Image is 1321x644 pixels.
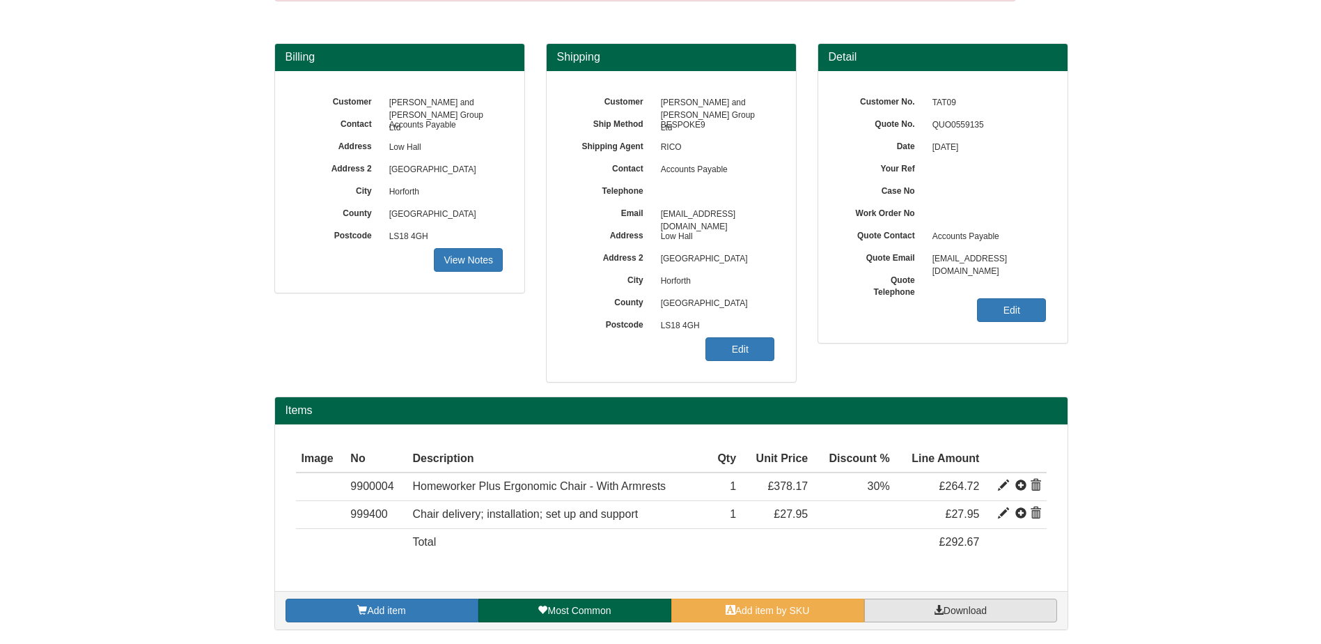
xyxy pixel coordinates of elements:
[925,248,1047,270] span: [EMAIL_ADDRESS][DOMAIN_NAME]
[735,605,810,616] span: Add item by SKU
[412,480,666,492] span: Homeworker Plus Ergonomic Chair - With Armrests
[296,181,382,197] label: City
[568,293,654,309] label: County
[654,270,775,293] span: Horforth
[730,480,736,492] span: 1
[296,226,382,242] label: Postcode
[939,536,980,548] span: £292.67
[925,114,1047,137] span: QUO0559135
[382,159,503,181] span: [GEOGRAPHIC_DATA]
[412,508,638,520] span: Chair delivery; installation; set up and support
[286,51,514,63] h3: Billing
[654,137,775,159] span: RICO
[925,226,1047,248] span: Accounts Payable
[742,445,813,473] th: Unit Price
[839,181,925,197] label: Case No
[568,315,654,331] label: Postcode
[945,508,979,520] span: £27.95
[813,445,895,473] th: Discount %
[705,337,774,361] a: Edit
[730,508,736,520] span: 1
[767,480,808,492] span: £378.17
[296,137,382,153] label: Address
[407,529,708,556] td: Total
[296,445,345,473] th: Image
[654,114,775,137] span: BESPOKE9
[568,270,654,286] label: City
[925,137,1047,159] span: [DATE]
[407,445,708,473] th: Description
[568,92,654,108] label: Customer
[839,137,925,153] label: Date
[708,445,742,473] th: Qty
[896,445,985,473] th: Line Amount
[839,204,925,220] label: Work Order No
[382,226,503,248] span: LS18 4GH
[864,599,1057,622] a: Download
[434,248,503,272] a: View Notes
[568,137,654,153] label: Shipping Agent
[296,159,382,175] label: Address 2
[654,315,775,337] span: LS18 4GH
[925,92,1047,114] span: TAT09
[839,226,925,242] label: Quote Contact
[839,92,925,108] label: Customer No.
[568,226,654,242] label: Address
[654,293,775,315] span: [GEOGRAPHIC_DATA]
[286,404,1057,417] h2: Items
[557,51,785,63] h3: Shipping
[382,92,503,114] span: [PERSON_NAME] and [PERSON_NAME] Group Ltd
[345,473,407,500] td: 9900004
[654,204,775,226] span: [EMAIL_ADDRESS][DOMAIN_NAME]
[829,51,1057,63] h3: Detail
[382,181,503,204] span: Horforth
[839,159,925,175] label: Your Ref
[939,480,980,492] span: £264.72
[839,114,925,130] label: Quote No.
[382,114,503,137] span: Accounts Payable
[382,137,503,159] span: Low Hall
[868,480,890,492] span: 30%
[367,605,405,616] span: Add item
[977,298,1046,322] a: Edit
[774,508,808,520] span: £27.95
[568,181,654,197] label: Telephone
[296,114,382,130] label: Contact
[568,204,654,220] label: Email
[568,159,654,175] label: Contact
[839,270,925,298] label: Quote Telephone
[839,248,925,264] label: Quote Email
[654,159,775,181] span: Accounts Payable
[296,92,382,108] label: Customer
[944,605,987,616] span: Download
[345,445,407,473] th: No
[654,226,775,248] span: Low Hall
[382,204,503,226] span: [GEOGRAPHIC_DATA]
[345,501,407,529] td: 999400
[568,248,654,264] label: Address 2
[654,92,775,114] span: [PERSON_NAME] and [PERSON_NAME] Group Ltd
[547,605,611,616] span: Most Common
[568,114,654,130] label: Ship Method
[296,204,382,220] label: County
[654,248,775,270] span: [GEOGRAPHIC_DATA]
